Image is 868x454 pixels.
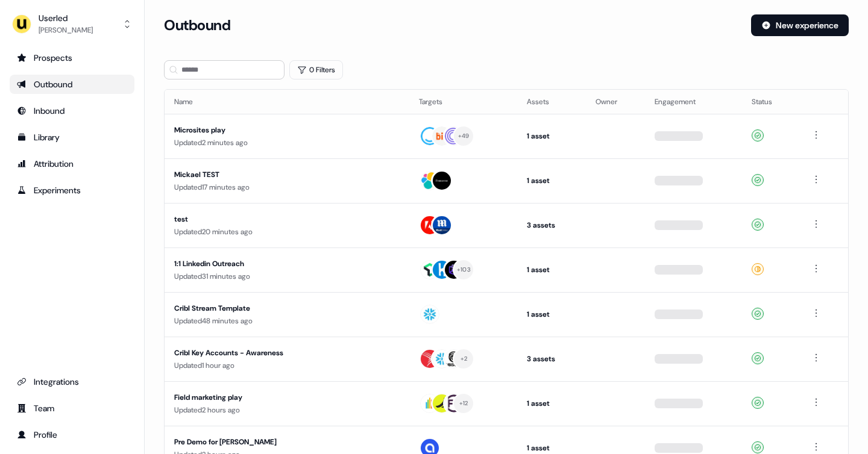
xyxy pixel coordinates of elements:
[17,105,127,117] div: Inbound
[289,60,343,79] button: 0 Filters
[17,131,127,143] div: Library
[17,402,127,414] div: Team
[586,90,645,114] th: Owner
[174,270,400,282] div: Updated 31 minutes ago
[10,425,134,444] a: Go to profile
[645,90,742,114] th: Engagement
[527,130,576,142] div: 1 asset
[527,442,576,454] div: 1 asset
[461,353,468,364] div: + 2
[174,404,400,416] div: Updated 2 hours ago
[527,175,576,187] div: 1 asset
[459,398,468,409] div: + 12
[517,90,586,114] th: Assets
[174,258,391,270] div: 1:1 Linkedin Outreach
[527,308,576,320] div: 1 asset
[10,154,134,173] a: Go to attribution
[174,302,391,314] div: Cribl Stream Template
[10,48,134,67] a: Go to prospects
[174,226,400,238] div: Updated 20 minutes ago
[174,436,391,448] div: Pre Demo for [PERSON_NAME]
[409,90,517,114] th: Targets
[10,181,134,200] a: Go to experiments
[457,264,471,275] div: + 103
[174,181,400,193] div: Updated 17 minutes ago
[527,264,576,276] div: 1 asset
[17,158,127,170] div: Attribution
[174,213,391,225] div: test
[174,169,391,181] div: Mickael TEST
[174,124,391,136] div: Microsites play
[174,359,400,372] div: Updated 1 hour ago
[527,219,576,231] div: 3 assets
[10,372,134,391] a: Go to integrations
[10,75,134,94] a: Go to outbound experience
[10,128,134,147] a: Go to templates
[742,90,799,114] th: Status
[10,101,134,120] a: Go to Inbound
[751,14,849,36] button: New experience
[527,353,576,365] div: 3 assets
[10,10,134,39] button: Userled[PERSON_NAME]
[17,376,127,388] div: Integrations
[164,16,230,34] h3: Outbound
[527,397,576,409] div: 1 asset
[174,391,391,403] div: Field marketing play
[39,24,93,36] div: [PERSON_NAME]
[165,90,409,114] th: Name
[17,52,127,64] div: Prospects
[10,399,134,418] a: Go to team
[17,429,127,441] div: Profile
[17,78,127,90] div: Outbound
[174,347,391,359] div: Cribl Key Accounts - Awareness
[17,184,127,196] div: Experiments
[39,12,93,24] div: Userled
[174,315,400,327] div: Updated 48 minutes ago
[458,131,470,141] div: + 49
[174,137,400,149] div: Updated 2 minutes ago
